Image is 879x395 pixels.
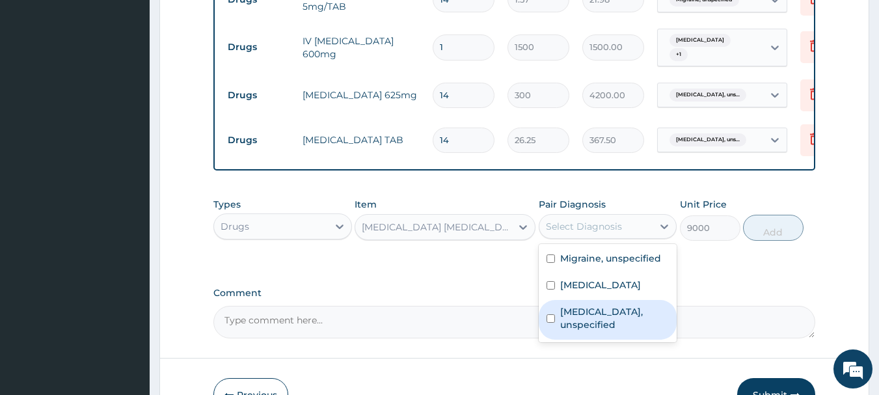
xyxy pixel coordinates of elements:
label: Migraine, unspecified [560,252,661,265]
td: Drugs [221,35,296,59]
label: Pair Diagnosis [539,198,606,211]
div: Select Diagnosis [546,220,622,233]
span: [MEDICAL_DATA], uns... [669,89,746,102]
div: Drugs [221,220,249,233]
span: [MEDICAL_DATA] [669,34,731,47]
label: Comment [213,288,816,299]
div: [MEDICAL_DATA] [MEDICAL_DATA] [362,221,513,234]
label: Types [213,199,241,210]
textarea: Type your message and hit 'Enter' [7,260,248,305]
span: + 1 [669,48,688,61]
button: Add [743,215,804,241]
td: Drugs [221,83,296,107]
img: d_794563401_company_1708531726252_794563401 [24,65,53,98]
span: [MEDICAL_DATA], uns... [669,133,746,146]
td: IV [MEDICAL_DATA] 600mg [296,28,426,67]
td: Drugs [221,128,296,152]
label: [MEDICAL_DATA] [560,279,641,292]
label: Item [355,198,377,211]
td: [MEDICAL_DATA] TAB [296,127,426,153]
label: [MEDICAL_DATA], unspecified [560,305,669,331]
span: We're online! [75,116,180,247]
div: Minimize live chat window [213,7,245,38]
div: Chat with us now [68,73,219,90]
td: [MEDICAL_DATA] 625mg [296,82,426,108]
label: Unit Price [680,198,727,211]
